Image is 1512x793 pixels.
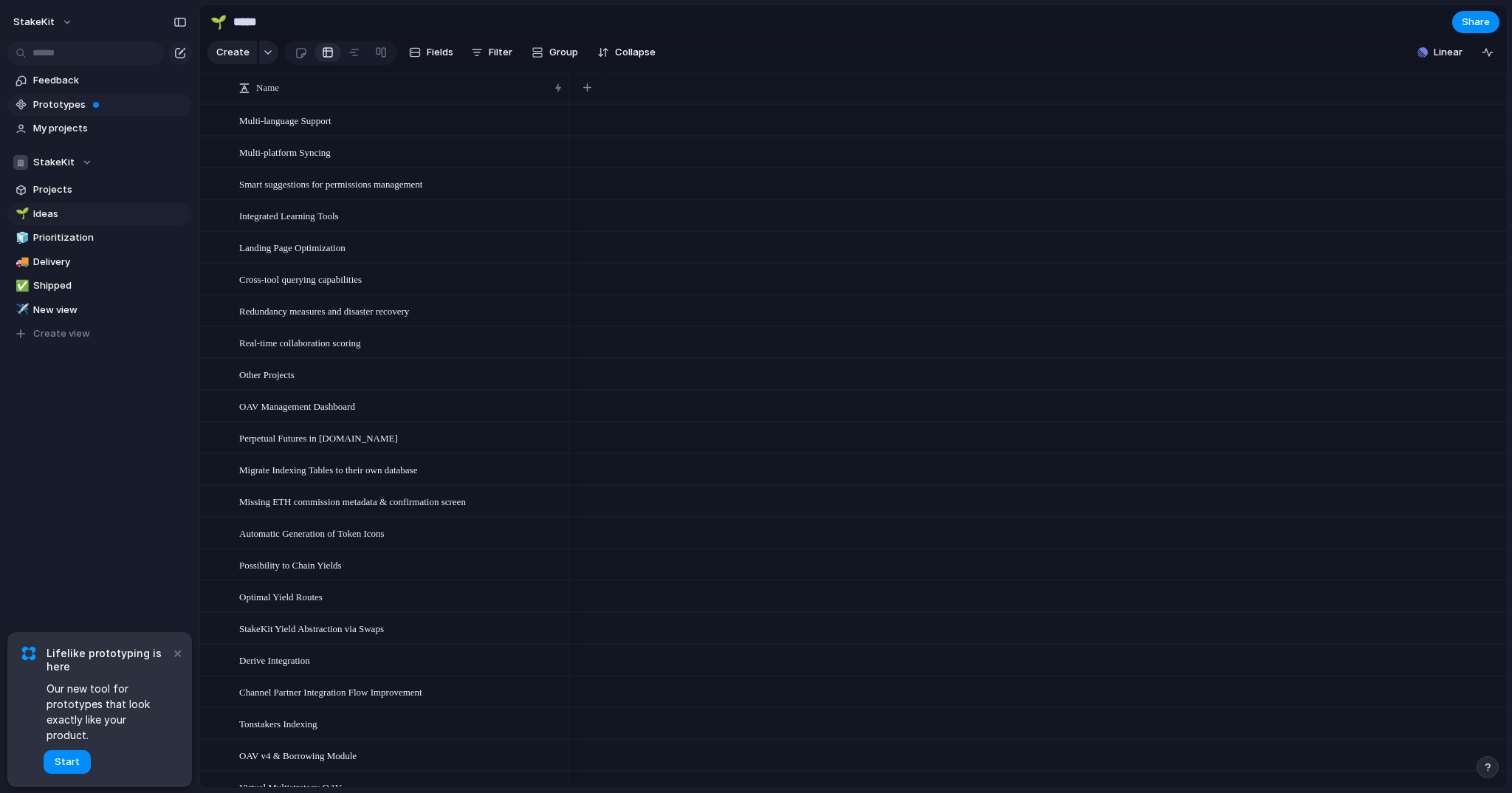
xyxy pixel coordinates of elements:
[239,334,361,351] span: Real-time collaboration scoring
[13,278,28,293] button: ✅
[13,15,55,30] span: StakeKit
[47,647,170,673] span: Lifelike prototyping is here
[1462,15,1490,30] span: Share
[13,207,28,222] button: 🌱
[16,205,26,222] div: 🌱
[615,45,656,60] span: Collapse
[403,41,459,64] button: Fields
[13,255,28,270] button: 🚚
[33,121,187,136] span: My projects
[7,275,192,297] a: ✅Shipped
[33,255,187,270] span: Delivery
[7,10,80,34] button: StakeKit
[239,429,398,446] span: Perpetual Futures in [DOMAIN_NAME]
[239,619,384,636] span: StakeKit Yield Abstraction via Swaps
[465,41,518,64] button: Filter
[239,302,409,319] span: Redundancy measures and disaster recovery
[239,556,342,573] span: Possibility to Chain Yields
[7,94,192,116] a: Prototypes
[524,41,585,64] button: Group
[33,73,187,88] span: Feedback
[33,278,187,293] span: Shipped
[239,461,417,478] span: Migrate Indexing Tables to their own database
[7,203,192,225] a: 🌱Ideas
[207,10,230,34] button: 🌱
[239,111,331,128] span: Multi-language Support
[7,151,192,174] button: StakeKit
[16,301,26,318] div: ✈️
[239,715,317,732] span: Tonstakers Indexing
[216,45,250,60] span: Create
[7,179,192,201] a: Projects
[33,230,187,245] span: Prioritization
[239,238,346,255] span: Landing Page Optimization
[239,746,357,763] span: OAV v4 & Borrowing Module
[427,45,453,60] span: Fields
[55,755,80,769] span: Start
[207,41,257,64] button: Create
[239,588,323,605] span: Optimal Yield Routes
[7,69,192,92] a: Feedback
[7,117,192,140] a: My projects
[239,397,355,414] span: OAV Management Dashboard
[489,45,512,60] span: Filter
[239,651,310,668] span: Derive Integration
[1412,41,1468,63] button: Linear
[44,750,91,774] button: Start
[210,12,227,32] div: 🌱
[239,175,422,192] span: Smart suggestions for permissions management
[239,683,422,700] span: Channel Partner Integration Flow Improvement
[549,45,578,60] span: Group
[33,207,187,222] span: Ideas
[7,251,192,273] a: 🚚Delivery
[168,644,186,662] button: Dismiss
[239,207,339,224] span: Integrated Learning Tools
[239,524,385,541] span: Automatic Generation of Token Icons
[16,278,26,295] div: ✅
[1434,45,1463,60] span: Linear
[33,326,90,341] span: Create view
[591,41,661,64] button: Collapse
[33,303,187,317] span: New view
[33,97,187,112] span: Prototypes
[7,227,192,249] a: 🧊Prioritization
[1452,11,1499,33] button: Share
[47,681,170,743] span: Our new tool for prototypes that look exactly like your product.
[16,253,26,270] div: 🚚
[33,182,187,197] span: Projects
[256,80,279,95] span: Name
[7,299,192,321] a: ✈️New view
[7,323,192,345] button: Create view
[16,230,26,247] div: 🧊
[239,365,295,382] span: Other Projects
[13,230,28,245] button: 🧊
[239,270,362,287] span: Cross-tool querying capabilities
[239,492,466,509] span: Missing ETH commission metadata & confirmation screen
[33,155,75,170] span: StakeKit
[239,143,331,160] span: Multi-platform Syncing
[13,303,28,317] button: ✈️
